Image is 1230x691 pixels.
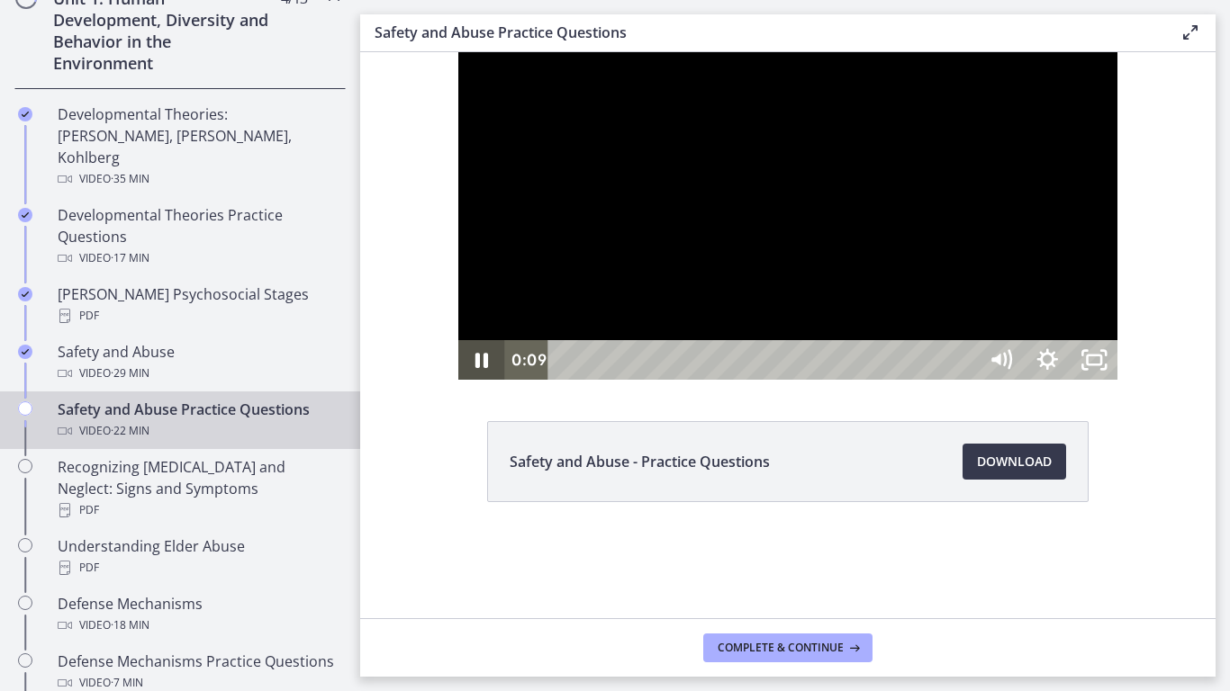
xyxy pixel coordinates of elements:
[963,444,1066,480] a: Download
[58,456,339,521] div: Recognizing [MEDICAL_DATA] and Neglect: Signs and Symptoms
[111,420,149,442] span: · 22 min
[58,363,339,384] div: Video
[18,345,32,359] i: Completed
[718,641,844,655] span: Complete & continue
[58,247,339,269] div: Video
[111,615,149,636] span: · 18 min
[58,593,339,636] div: Defense Mechanisms
[111,168,149,190] span: · 35 min
[664,288,710,328] button: Show settings menu
[58,535,339,579] div: Understanding Elder Abuse
[58,399,339,442] div: Safety and Abuse Practice Questions
[710,288,757,328] button: Unfullscreen
[58,204,339,269] div: Developmental Theories Practice Questions
[58,499,339,521] div: PDF
[18,287,32,301] i: Completed
[977,451,1052,472] span: Download
[58,103,339,190] div: Developmental Theories: [PERSON_NAME], [PERSON_NAME], Kohlberg
[58,615,339,636] div: Video
[617,288,664,328] button: Mute
[58,557,339,579] div: PDF
[58,168,339,190] div: Video
[18,208,32,222] i: Completed
[58,305,339,327] div: PDF
[58,420,339,442] div: Video
[58,283,339,327] div: [PERSON_NAME] Psychosocial Stages
[360,52,1216,380] iframe: To enrich screen reader interactions, please activate Accessibility in Grammarly extension settings
[375,22,1151,43] h3: Safety and Abuse Practice Questions
[703,633,873,662] button: Complete & continue
[111,363,149,384] span: · 29 min
[18,107,32,121] i: Completed
[510,451,770,472] span: Safety and Abuse - Practice Questions
[58,341,339,384] div: Safety and Abuse
[111,247,149,269] span: · 17 min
